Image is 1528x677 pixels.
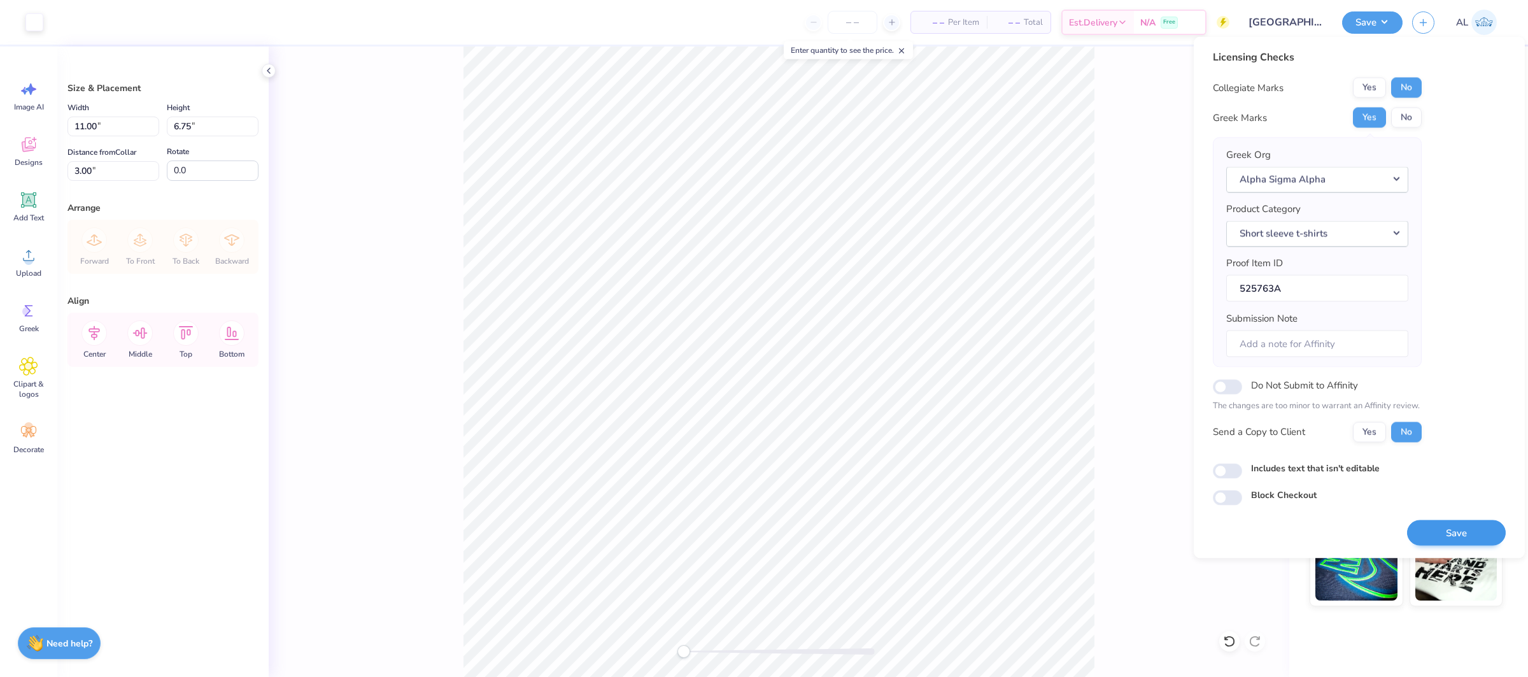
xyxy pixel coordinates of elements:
span: Add Text [13,213,44,223]
label: Block Checkout [1251,488,1317,501]
img: Glow in the Dark Ink [1315,537,1397,601]
div: Enter quantity to see the price. [784,41,913,59]
span: Middle [129,349,152,359]
div: Size & Placement [67,82,258,95]
span: Per Item [948,16,979,29]
input: Add a note for Affinity [1226,330,1408,357]
a: AL [1450,10,1503,35]
p: The changes are too minor to warrant an Affinity review. [1213,400,1422,413]
label: Rotate [167,144,189,159]
button: Yes [1353,78,1386,98]
div: Greek Marks [1213,110,1267,125]
span: Greek [19,324,39,334]
label: Submission Note [1226,311,1298,326]
input: Untitled Design [1239,10,1333,35]
label: Includes text that isn't editable [1251,461,1380,474]
img: Water based Ink [1415,537,1497,601]
div: Collegiate Marks [1213,80,1284,95]
label: Proof Item ID [1226,256,1283,271]
label: Greek Org [1226,148,1271,162]
span: Bottom [219,349,244,359]
div: Arrange [67,201,258,215]
label: Distance from Collar [67,145,136,160]
span: Center [83,349,106,359]
button: No [1391,422,1422,442]
span: Designs [15,157,43,167]
div: Align [67,294,258,308]
span: AL [1456,15,1468,30]
span: – – [994,16,1020,29]
label: Product Category [1226,202,1301,217]
button: Yes [1353,108,1386,128]
label: Do Not Submit to Affinity [1251,377,1358,394]
label: Height [167,100,190,115]
button: No [1391,108,1422,128]
button: Alpha Sigma Alpha [1226,166,1408,192]
span: Image AI [14,102,44,112]
span: N/A [1140,16,1156,29]
button: Short sleeve t-shirts [1226,220,1408,246]
button: No [1391,78,1422,98]
button: Save [1342,11,1403,34]
div: Licensing Checks [1213,50,1422,65]
span: Upload [16,268,41,278]
span: Total [1024,16,1043,29]
button: Save [1407,520,1506,546]
strong: Need help? [46,638,92,650]
span: Est. Delivery [1069,16,1117,29]
div: Send a Copy to Client [1213,425,1305,439]
img: Angela Legaspi [1471,10,1497,35]
span: Top [180,349,192,359]
span: – – [919,16,944,29]
span: Decorate [13,445,44,455]
button: Yes [1353,422,1386,442]
div: Accessibility label [677,645,690,658]
input: – – [828,11,877,34]
label: Width [67,100,89,115]
span: Free [1163,18,1175,27]
span: Clipart & logos [8,379,50,399]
